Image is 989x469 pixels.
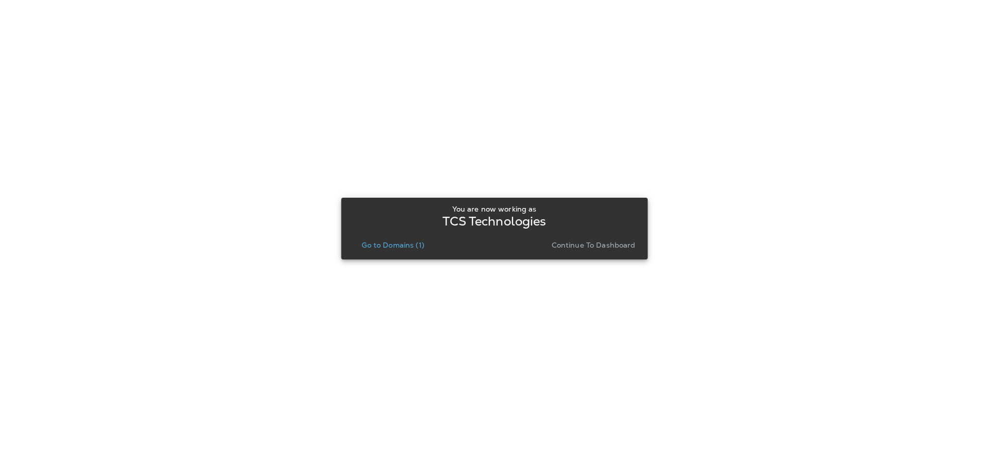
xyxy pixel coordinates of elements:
p: Go to Domains (1) [362,241,424,249]
p: You are now working as [452,205,536,213]
button: Go to Domains (1) [357,238,428,252]
p: Continue to Dashboard [552,241,636,249]
p: TCS Technologies [442,217,546,225]
button: Continue to Dashboard [548,238,640,252]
